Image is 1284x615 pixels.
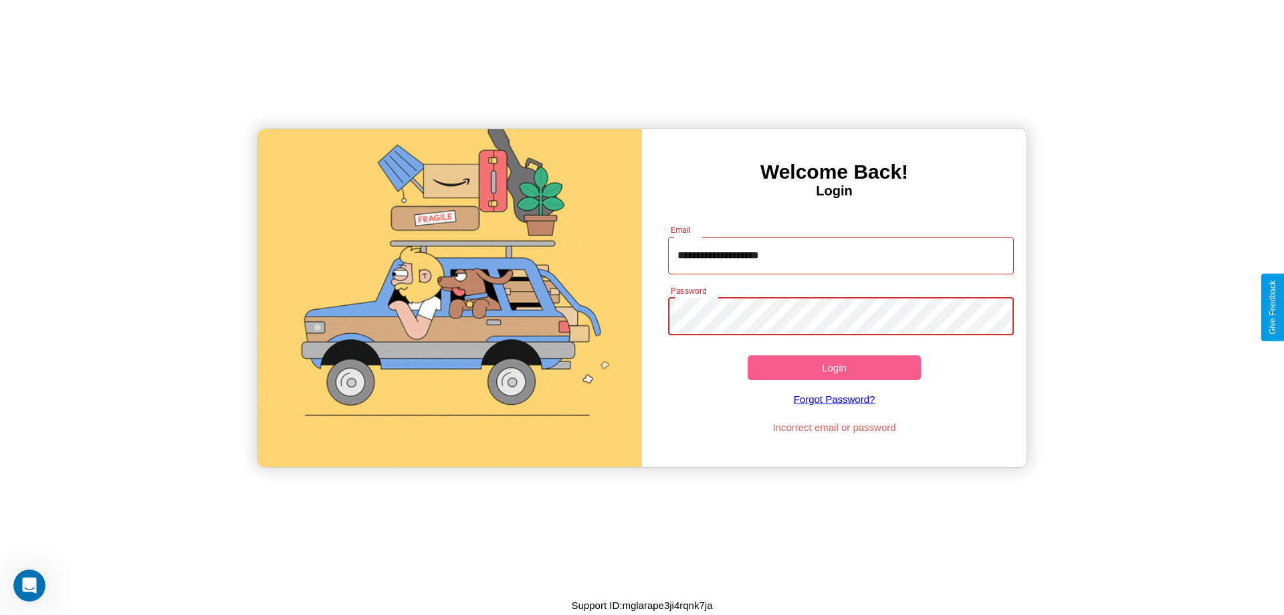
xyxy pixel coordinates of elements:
div: Give Feedback [1268,280,1277,335]
p: Support ID: mglarape3ji4rqnk7ja [572,596,713,614]
iframe: Intercom live chat [13,569,45,602]
h4: Login [642,183,1027,199]
label: Email [671,224,691,236]
h3: Welcome Back! [642,161,1027,183]
p: Incorrect email or password [661,418,1008,436]
label: Password [671,285,706,296]
img: gif [257,129,642,467]
a: Forgot Password? [661,380,1008,418]
button: Login [748,355,921,380]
